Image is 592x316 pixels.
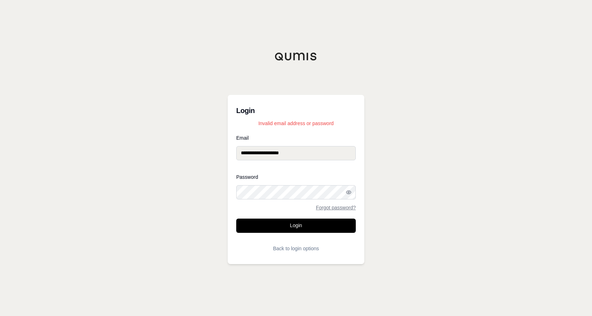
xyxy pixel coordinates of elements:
[316,205,356,210] a: Forgot password?
[236,135,356,140] label: Email
[236,120,356,127] p: Invalid email address or password
[275,52,317,61] img: Qumis
[236,103,356,118] h3: Login
[236,175,356,180] label: Password
[236,241,356,256] button: Back to login options
[236,219,356,233] button: Login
